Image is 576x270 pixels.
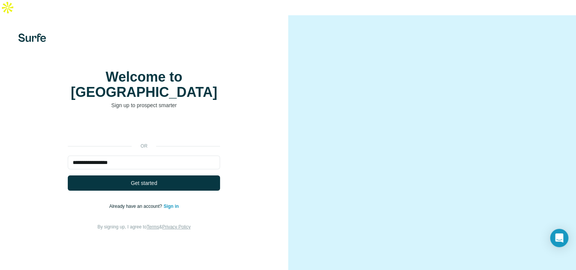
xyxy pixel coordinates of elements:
[68,101,220,109] p: Sign up to prospect smarter
[132,143,156,149] p: or
[68,175,220,191] button: Get started
[147,224,159,230] a: Terms
[550,229,568,247] div: Open Intercom Messenger
[97,224,191,230] span: By signing up, I agree to &
[420,8,568,96] iframe: Sign in with Google Dialogue
[131,179,157,187] span: Get started
[68,69,220,100] h1: Welcome to [GEOGRAPHIC_DATA]
[162,224,191,230] a: Privacy Policy
[164,204,179,209] a: Sign in
[64,121,224,137] iframe: Sign in with Google Button
[109,204,164,209] span: Already have an account?
[18,34,46,42] img: Surfe's logo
